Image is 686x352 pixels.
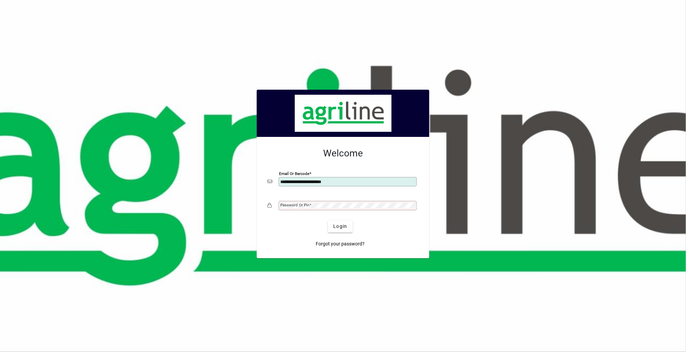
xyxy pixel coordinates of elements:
[280,203,309,207] mat-label: Password or Pin
[313,238,368,250] a: Forgot your password?
[268,148,418,159] h2: Welcome
[333,223,347,230] span: Login
[316,240,365,247] span: Forgot your password?
[279,171,309,176] mat-label: Email or Barcode
[328,221,352,233] button: Login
